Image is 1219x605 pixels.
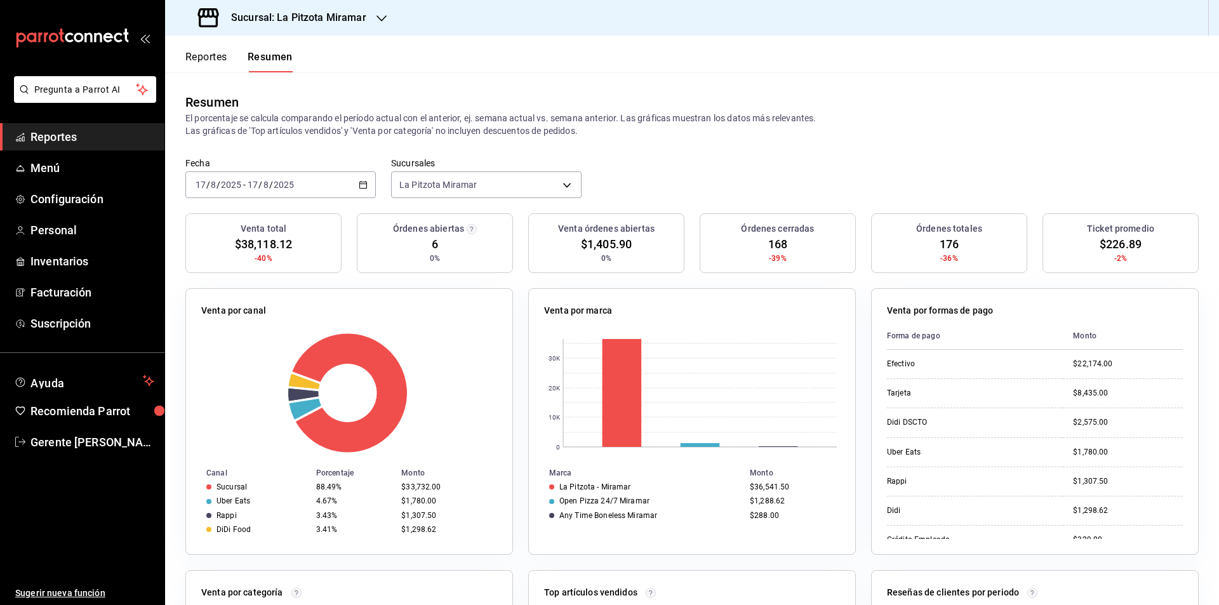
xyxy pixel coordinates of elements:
[556,444,560,451] text: 0
[185,112,1199,137] p: El porcentaje se calcula comparando el período actual con el anterior, ej. semana actual vs. sema...
[241,222,286,236] h3: Venta total
[399,178,477,191] span: La Pitzota Miramar
[186,466,311,480] th: Canal
[887,447,1014,458] div: Uber Eats
[1114,253,1127,264] span: -2%
[201,586,283,599] p: Venta por categoría
[887,476,1014,487] div: Rappi
[255,253,272,264] span: -40%
[30,402,154,420] span: Recomienda Parrot
[916,222,982,236] h3: Órdenes totales
[549,355,561,362] text: 30K
[221,10,366,25] h3: Sucursal: La Pitzota Miramar
[581,236,632,253] span: $1,405.90
[30,253,154,270] span: Inventarios
[1073,505,1183,516] div: $1,298.62
[216,525,251,534] div: DiDi Food
[1100,236,1142,253] span: $226.89
[235,236,292,253] span: $38,118.12
[1073,359,1183,369] div: $22,174.00
[549,385,561,392] text: 20K
[243,180,246,190] span: -
[544,304,612,317] p: Venta por marca
[768,236,787,253] span: 168
[216,511,237,520] div: Rappi
[430,253,440,264] span: 0%
[1063,322,1183,350] th: Monto
[393,222,464,236] h3: Órdenes abiertas
[216,180,220,190] span: /
[1073,476,1183,487] div: $1,307.50
[401,482,492,491] div: $33,732.00
[30,434,154,451] span: Gerente [PERSON_NAME]
[185,51,293,72] div: navigation tabs
[30,373,138,389] span: Ayuda
[269,180,273,190] span: /
[1073,388,1183,399] div: $8,435.00
[559,482,631,491] div: La Pitzota - Miramar
[1087,222,1154,236] h3: Ticket promedio
[1073,447,1183,458] div: $1,780.00
[201,304,266,317] p: Venta por canal
[529,466,745,480] th: Marca
[549,414,561,421] text: 10K
[558,222,655,236] h3: Venta órdenes abiertas
[887,322,1063,350] th: Forma de pago
[185,159,376,168] label: Fecha
[741,222,814,236] h3: Órdenes cerradas
[273,180,295,190] input: ----
[940,253,958,264] span: -36%
[1073,535,1183,545] div: $329.00
[30,159,154,176] span: Menú
[887,505,1014,516] div: Didi
[30,128,154,145] span: Reportes
[195,180,206,190] input: --
[185,93,239,112] div: Resumen
[9,92,156,105] a: Pregunta a Parrot AI
[15,587,154,600] span: Sugerir nueva función
[316,482,391,491] div: 88.49%
[544,586,637,599] p: Top artículos vendidos
[391,159,582,168] label: Sucursales
[263,180,269,190] input: --
[887,417,1014,428] div: Didi DSCTO
[401,496,492,505] div: $1,780.00
[396,466,512,480] th: Monto
[14,76,156,103] button: Pregunta a Parrot AI
[316,511,391,520] div: 3.43%
[30,190,154,208] span: Configuración
[216,482,247,491] div: Sucursal
[887,304,993,317] p: Venta por formas de pago
[30,315,154,332] span: Suscripción
[247,180,258,190] input: --
[316,525,391,534] div: 3.41%
[401,511,492,520] div: $1,307.50
[220,180,242,190] input: ----
[887,359,1014,369] div: Efectivo
[887,586,1019,599] p: Reseñas de clientes por periodo
[1073,417,1183,428] div: $2,575.00
[940,236,959,253] span: 176
[34,83,137,96] span: Pregunta a Parrot AI
[30,222,154,239] span: Personal
[750,482,835,491] div: $36,541.50
[769,253,787,264] span: -39%
[258,180,262,190] span: /
[559,511,657,520] div: Any Time Boneless Miramar
[750,496,835,505] div: $1,288.62
[601,253,611,264] span: 0%
[745,466,855,480] th: Monto
[559,496,649,505] div: Open Pizza 24/7 Miramar
[750,511,835,520] div: $288.00
[401,525,492,534] div: $1,298.62
[206,180,210,190] span: /
[887,388,1014,399] div: Tarjeta
[432,236,438,253] span: 6
[887,535,1014,545] div: Crédito Empleado
[316,496,391,505] div: 4.67%
[216,496,250,505] div: Uber Eats
[140,33,150,43] button: open_drawer_menu
[210,180,216,190] input: --
[248,51,293,72] button: Resumen
[311,466,396,480] th: Porcentaje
